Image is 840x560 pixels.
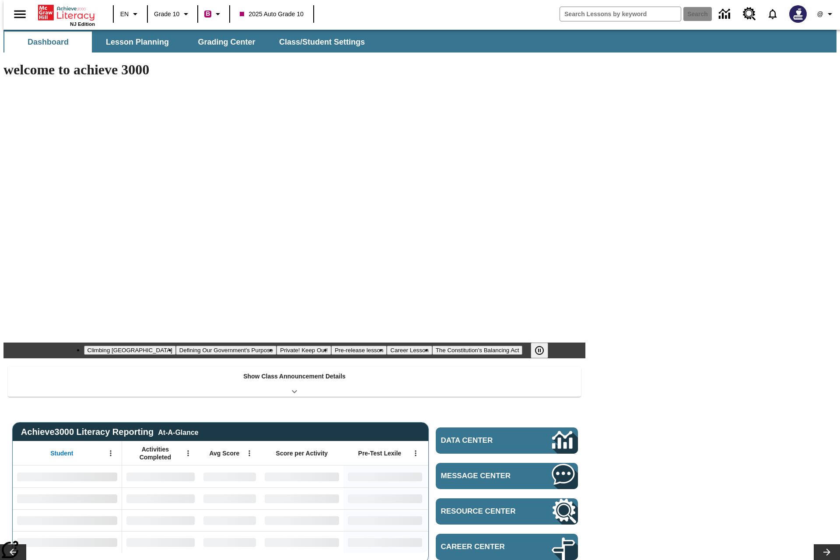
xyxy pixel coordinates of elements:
[21,427,199,437] span: Achieve3000 Literacy Reporting
[240,10,303,19] span: 2025 Auto Grade 10
[199,509,260,531] div: No Data,
[4,31,92,52] button: Dashboard
[331,346,387,355] button: Slide 4 Pre-release lesson
[3,30,836,52] div: SubNavbar
[106,37,169,47] span: Lesson Planning
[183,31,270,52] button: Grading Center
[812,6,840,22] button: Profile/Settings
[441,507,526,516] span: Resource Center
[70,21,95,27] span: NJ Edition
[441,436,523,445] span: Data Center
[531,343,557,358] div: Pause
[738,2,761,26] a: Resource Center, Will open in new tab
[38,4,95,21] a: Home
[209,449,239,457] span: Avg Score
[243,372,346,381] p: Show Class Announcement Details
[122,487,199,509] div: No Data,
[199,531,260,553] div: No Data,
[531,343,548,358] button: Pause
[198,37,255,47] span: Grading Center
[814,544,840,560] button: Lesson carousel, Next
[126,445,184,461] span: Activities Completed
[206,8,210,19] span: B
[84,346,176,355] button: Slide 1 Climbing Mount Tai
[199,487,260,509] div: No Data,
[441,472,526,480] span: Message Center
[199,465,260,487] div: No Data,
[28,37,69,47] span: Dashboard
[154,10,179,19] span: Grade 10
[784,3,812,25] button: Select a new avatar
[560,7,681,21] input: search field
[279,37,365,47] span: Class/Student Settings
[358,449,402,457] span: Pre-Test Lexile
[409,447,422,460] button: Open Menu
[436,427,578,454] a: Data Center
[94,31,181,52] button: Lesson Planning
[243,447,256,460] button: Open Menu
[436,463,578,489] a: Message Center
[761,3,784,25] a: Notifications
[182,447,195,460] button: Open Menu
[201,6,227,22] button: Boost Class color is violet red. Change class color
[176,346,276,355] button: Slide 2 Defining Our Government's Purpose
[7,1,33,27] button: Open side menu
[50,449,73,457] span: Student
[436,498,578,525] a: Resource Center, Will open in new tab
[120,10,129,19] span: EN
[272,31,372,52] button: Class/Student Settings
[8,367,581,397] div: Show Class Announcement Details
[122,465,199,487] div: No Data,
[3,31,373,52] div: SubNavbar
[38,3,95,27] div: Home
[714,2,738,26] a: Data Center
[789,5,807,23] img: Avatar
[122,509,199,531] div: No Data,
[158,427,198,437] div: At-A-Glance
[104,447,117,460] button: Open Menu
[276,449,328,457] span: Score per Activity
[122,531,199,553] div: No Data,
[817,10,823,19] span: @
[150,6,195,22] button: Grade: Grade 10, Select a grade
[116,6,144,22] button: Language: EN, Select a language
[3,62,585,78] h1: welcome to achieve 3000
[432,346,523,355] button: Slide 6 The Constitution's Balancing Act
[436,534,578,560] a: Career Center
[276,346,331,355] button: Slide 3 Private! Keep Out!
[387,346,432,355] button: Slide 5 Career Lesson
[441,542,526,551] span: Career Center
